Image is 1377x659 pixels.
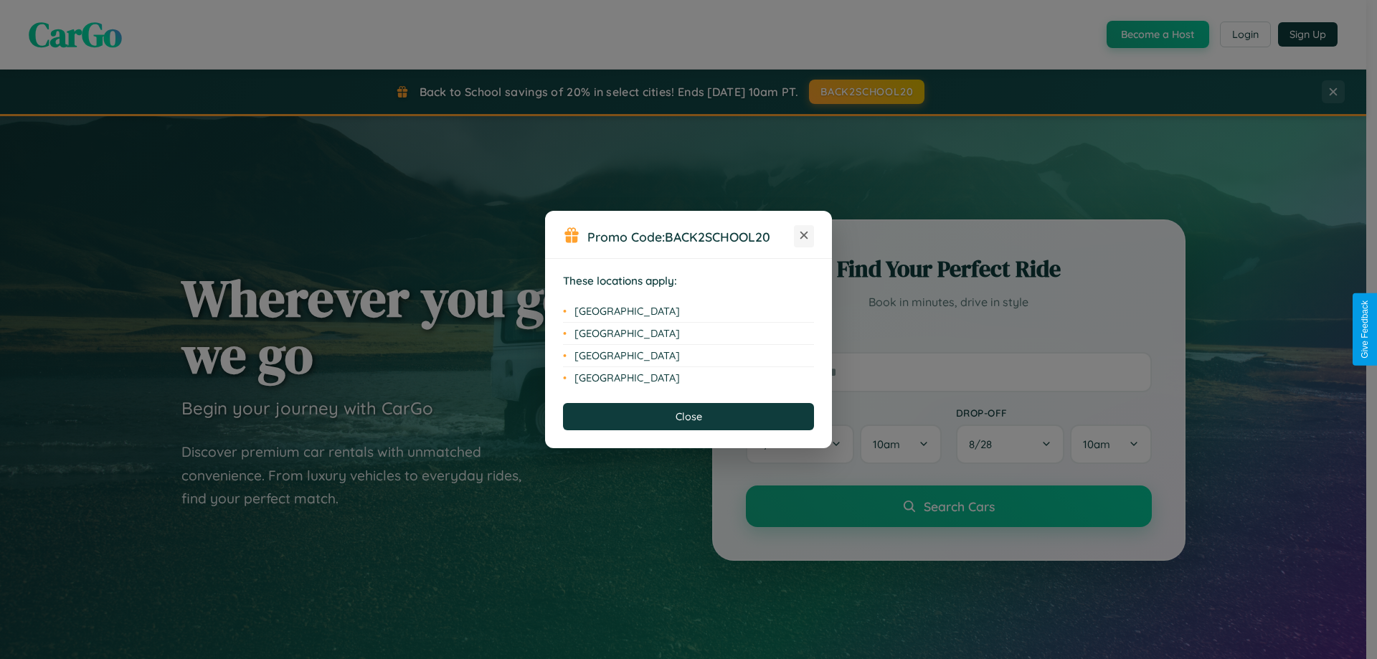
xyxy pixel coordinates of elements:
li: [GEOGRAPHIC_DATA] [563,345,814,367]
h3: Promo Code: [587,229,794,245]
div: Give Feedback [1360,300,1370,359]
button: Close [563,403,814,430]
li: [GEOGRAPHIC_DATA] [563,323,814,345]
b: BACK2SCHOOL20 [665,229,770,245]
li: [GEOGRAPHIC_DATA] [563,367,814,389]
li: [GEOGRAPHIC_DATA] [563,300,814,323]
strong: These locations apply: [563,274,677,288]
